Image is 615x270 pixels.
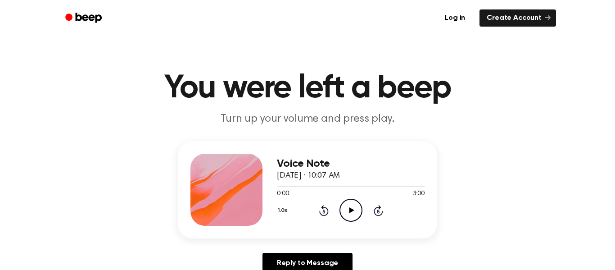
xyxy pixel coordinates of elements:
button: 1.0x [277,203,290,218]
a: Log in [436,8,474,28]
h3: Voice Note [277,158,425,170]
a: Create Account [479,9,556,27]
a: Beep [59,9,110,27]
span: 0:00 [277,189,289,199]
span: [DATE] · 10:07 AM [277,172,340,180]
span: 3:00 [413,189,425,199]
p: Turn up your volume and press play. [135,112,480,127]
h1: You were left a beep [77,72,538,105]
